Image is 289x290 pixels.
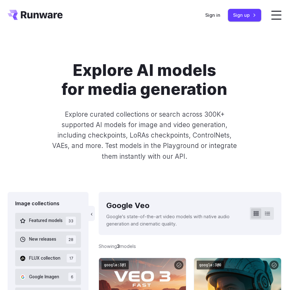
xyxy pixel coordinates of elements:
button: Featured models 33 [15,213,81,229]
span: 6 [68,273,76,281]
div: Showing models [99,243,136,250]
span: New releases [29,236,56,243]
span: Featured models [29,217,63,224]
strong: 3 [117,244,120,249]
button: FLUX collection 17 [15,250,81,266]
a: Go to / [8,10,63,20]
button: Google Imagen 6 [15,269,81,285]
a: Sign up [228,9,261,21]
span: 28 [66,235,76,244]
p: Explore curated collections or search across 300K+ supported AI models for image and video genera... [49,109,240,162]
p: Google's state-of-the-art video models with native audio generation and cinematic quality. [106,213,240,227]
span: 33 [66,217,76,225]
span: Google Imagen [29,274,59,281]
code: google:3@0 [197,261,224,270]
div: Google Veo [106,200,240,212]
h1: Explore AI models for media generation [35,61,254,99]
code: google:3@1 [101,261,129,270]
button: ‹ [89,206,95,221]
button: New releases 28 [15,231,81,248]
span: 17 [67,254,76,262]
div: Image collections [15,200,81,208]
a: Sign in [205,11,220,19]
span: FLUX collection [29,255,60,262]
